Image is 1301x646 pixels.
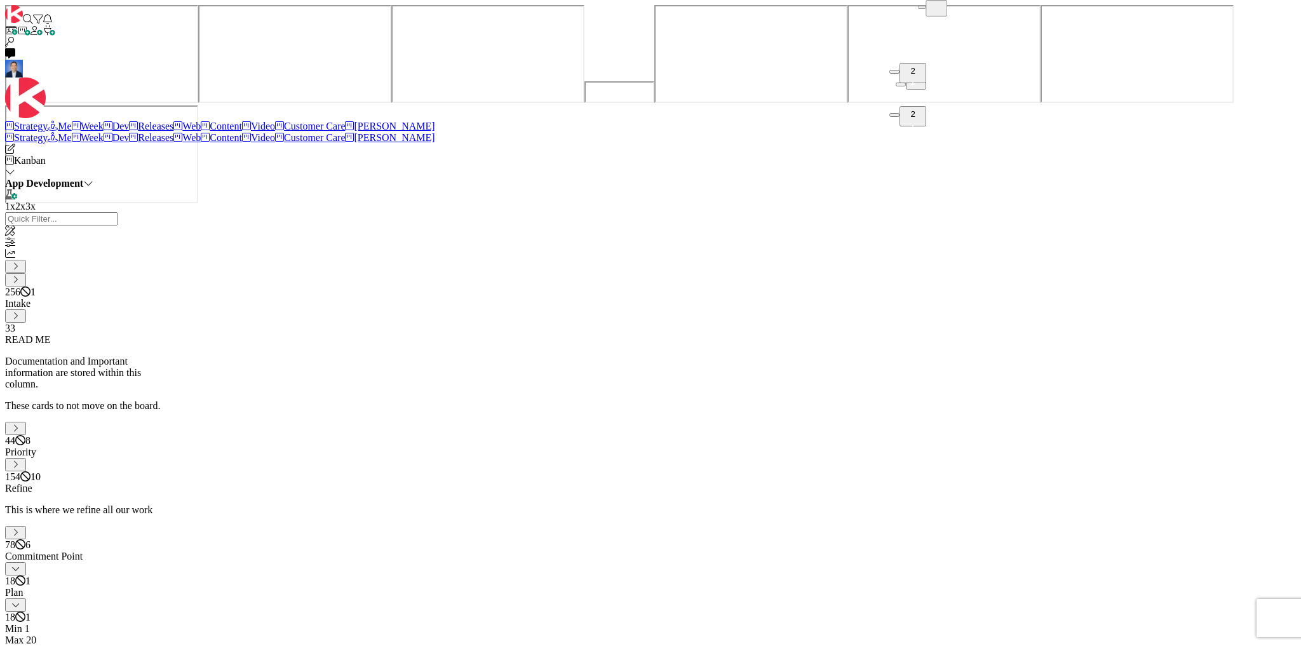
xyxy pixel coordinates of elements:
span: 33 [5,323,15,333]
span: 1 [20,286,36,297]
span: Web [182,121,201,131]
a: [PERSON_NAME] [345,132,435,143]
span: 6 [15,539,30,550]
iframe: UserGuiding AI Assistant [5,105,198,203]
span: Intake [5,298,30,309]
span: Week [81,132,104,143]
span: 44 [5,435,15,446]
a: Customer Care [275,132,345,143]
span: 154 [5,471,20,482]
span: Me [58,132,71,143]
span: Plan [5,587,23,598]
span: Dev [112,121,130,131]
a: Customer Care [275,121,345,131]
a: Video [242,132,275,143]
a: Content [201,132,242,143]
span: Priority [5,447,36,457]
span: [PERSON_NAME] [354,132,435,143]
span: Customer Care [284,121,345,131]
p: This is where we refine all our work [5,504,1296,516]
div: Max 20 [5,635,1296,646]
a: Releases [129,132,173,143]
span: Dev [112,132,130,143]
span: Kanban [14,155,46,166]
a: Content [201,121,242,131]
span: 1x [5,201,15,212]
a: Week [72,132,104,143]
a: Strategy [5,121,48,131]
a: Strategy [5,132,48,143]
iframe: UserGuiding Knowledge Base [654,5,847,103]
span: 3x [25,201,36,212]
span: 256 [5,286,20,297]
p: These cards to not move on the board. [5,400,168,412]
span: Customer Care [284,132,345,143]
a: Week [72,121,104,131]
span: 78 [5,539,15,550]
span: Web [182,132,201,143]
span: Content [210,132,242,143]
a: Me [48,132,71,143]
span: Releases [138,121,173,131]
input: Quick Filter... [5,212,118,225]
a: [PERSON_NAME] [345,121,435,131]
a: Web [173,132,201,143]
a: Dev [104,121,130,131]
iframe: UserGuiding AI Assistant Launcher [1041,5,1234,103]
span: 1 [15,575,30,586]
a: Dev [104,132,130,143]
iframe: UserGuiding Product Updates [847,5,1041,103]
span: Releases [138,132,173,143]
span: 8 [15,435,30,446]
span: 10 [20,471,41,482]
img: avatar [5,77,46,118]
span: Commitment Point [5,551,83,562]
a: Me [48,121,71,131]
span: 18 [5,612,15,622]
span: Me [58,121,71,131]
span: 2x [15,201,25,212]
span: Video [251,132,275,143]
b: App Development [5,178,83,189]
a: Video [242,121,275,131]
div: Min 1 [5,623,1296,635]
a: Web [173,121,201,131]
span: 1 [15,612,30,622]
span: Video [251,121,275,131]
span: Strategy [14,121,48,131]
a: Releases [129,121,173,131]
span: 18 [5,575,15,586]
span: Content [210,121,242,131]
span: READ ME [5,334,51,345]
span: Refine [5,483,32,494]
span: Week [81,121,104,131]
p: Documentation and Important information are stored within this column. [5,356,168,390]
span: Strategy [14,132,48,143]
span: [PERSON_NAME] [354,121,435,131]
